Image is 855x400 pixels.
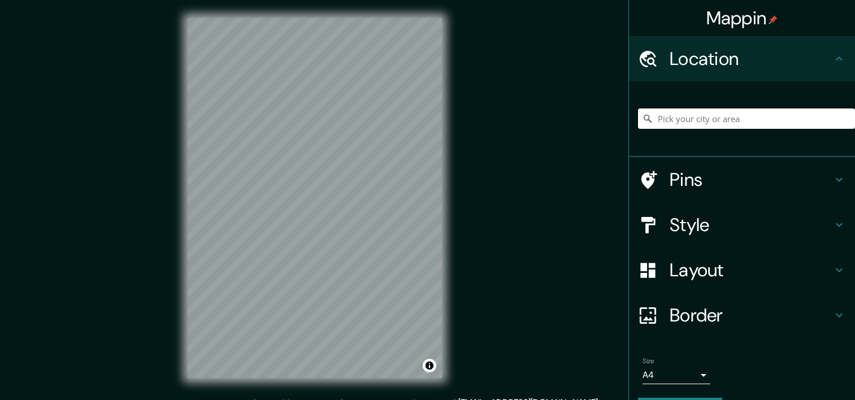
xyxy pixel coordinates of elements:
div: Border [629,293,855,338]
div: Location [629,36,855,81]
label: Size [643,356,654,366]
div: Layout [629,247,855,293]
canvas: Map [188,18,442,378]
div: Pins [629,157,855,202]
h4: Layout [670,259,832,281]
button: Toggle attribution [423,359,436,372]
h4: Style [670,214,832,236]
h4: Mappin [706,7,778,29]
div: Style [629,202,855,247]
img: pin-icon.png [769,15,778,24]
div: A4 [643,366,710,384]
h4: Pins [670,168,832,191]
h4: Border [670,304,832,327]
input: Pick your city or area [638,108,855,129]
h4: Location [670,47,832,70]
